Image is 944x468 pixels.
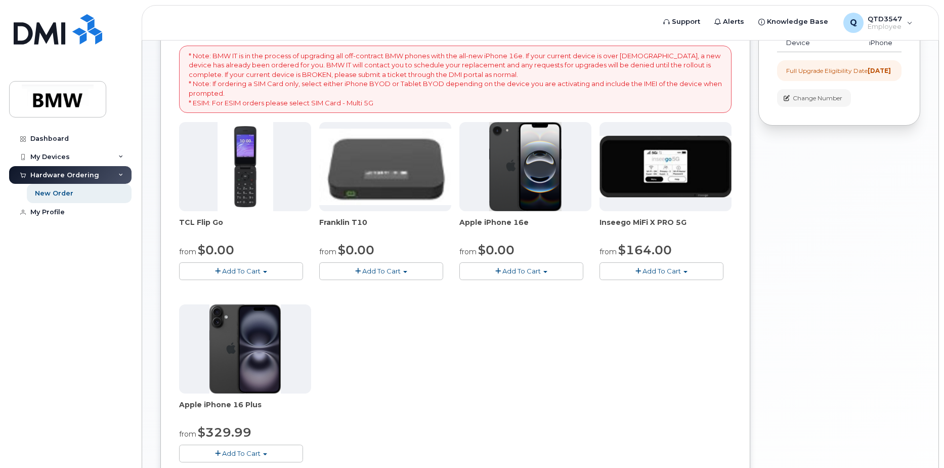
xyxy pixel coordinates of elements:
[198,425,251,440] span: $329.99
[502,267,541,275] span: Add To Cart
[218,122,273,211] img: TCL_FLIP_MODE.jpg
[868,15,902,23] span: QTD3547
[672,17,700,27] span: Support
[793,94,842,103] span: Change Number
[850,17,857,29] span: Q
[319,262,443,280] button: Add To Cart
[777,34,836,52] td: Device
[362,267,401,275] span: Add To Cart
[767,17,828,27] span: Knowledge Base
[198,243,234,257] span: $0.00
[459,262,583,280] button: Add To Cart
[599,136,732,198] img: cut_small_inseego_5G.jpg
[179,445,303,462] button: Add To Cart
[751,12,835,32] a: Knowledge Base
[618,243,672,257] span: $164.00
[868,67,891,74] strong: [DATE]
[642,267,681,275] span: Add To Cart
[707,12,751,32] a: Alerts
[656,12,707,32] a: Support
[489,122,562,211] img: iphone16e.png
[338,243,374,257] span: $0.00
[459,247,477,256] small: from
[222,267,261,275] span: Add To Cart
[478,243,514,257] span: $0.00
[179,430,196,439] small: from
[900,424,936,460] iframe: Messenger Launcher
[179,247,196,256] small: from
[209,304,281,394] img: iphone_16_plus.png
[836,13,920,33] div: QTD3547
[777,89,851,107] button: Change Number
[179,400,311,420] div: Apple iPhone 16 Plus
[599,262,723,280] button: Add To Cart
[319,217,451,238] div: Franklin T10
[599,247,617,256] small: from
[723,17,744,27] span: Alerts
[222,449,261,457] span: Add To Cart
[836,34,902,52] td: iPhone
[868,23,902,31] span: Employee
[459,217,591,238] div: Apple iPhone 16e
[189,51,722,107] p: * Note: BMW IT is in the process of upgrading all off-contract BMW phones with the all-new iPhone...
[599,217,732,238] div: Inseego MiFi X PRO 5G
[179,217,311,238] div: TCL Flip Go
[319,129,451,205] img: t10.jpg
[786,66,891,75] div: Full Upgrade Eligibility Date
[179,262,303,280] button: Add To Cart
[319,247,336,256] small: from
